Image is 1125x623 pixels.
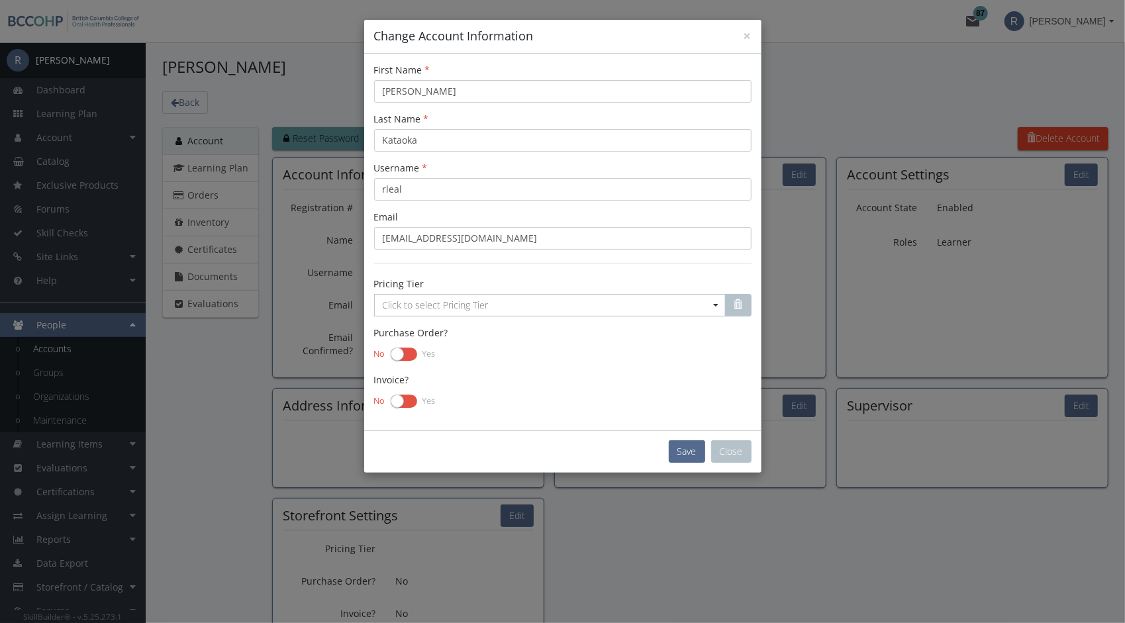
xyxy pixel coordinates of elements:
label: Pricing Tier [374,277,424,291]
button: Close [711,440,752,463]
span: No [374,348,385,360]
button: × [744,29,752,43]
label: Username [374,162,428,175]
label: First Name [374,64,430,77]
label: Email [374,211,399,224]
span: No [374,395,385,407]
h4: Change Account Information [374,28,752,45]
span: Click to select Pricing Tier [383,299,489,311]
span: Select box activate [374,294,726,316]
button: Save [669,440,705,463]
span: Yes [422,348,436,360]
label: Last Name [374,113,429,126]
label: Invoice? [374,373,409,387]
label: Purchase Order? [374,326,448,340]
span: Yes [422,395,436,407]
